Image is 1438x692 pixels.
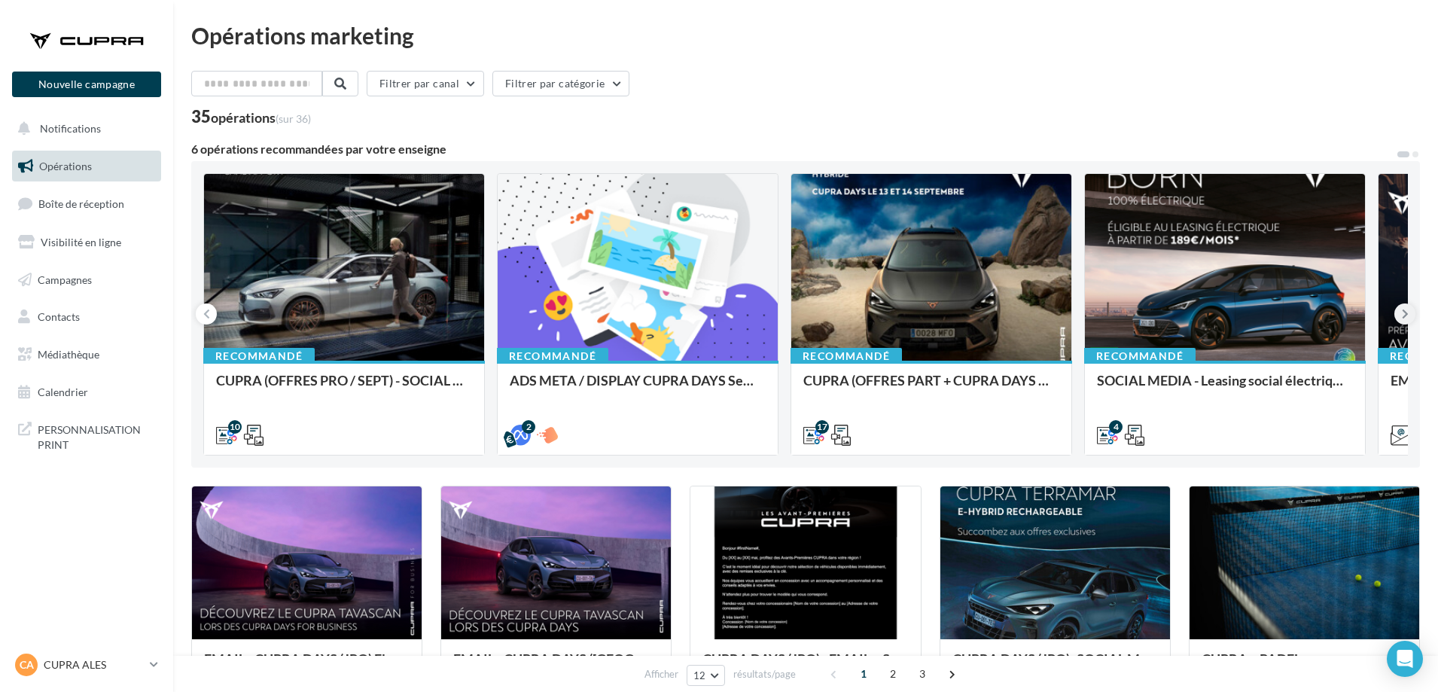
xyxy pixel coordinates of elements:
span: Notifications [40,122,101,135]
div: Open Intercom Messenger [1387,641,1423,677]
span: (sur 36) [276,112,311,125]
span: Boîte de réception [38,197,124,210]
button: Nouvelle campagne [12,72,161,97]
a: Médiathèque [9,339,164,370]
div: EMAIL - CUPRA DAYS ([GEOGRAPHIC_DATA]) Private Générique [453,651,659,681]
div: SOCIAL MEDIA - Leasing social électrique - CUPRA Born [1097,373,1353,403]
div: 35 [191,108,311,125]
span: CA [20,657,34,672]
span: Visibilité en ligne [41,236,121,248]
button: 12 [687,665,725,686]
span: Calendrier [38,386,88,398]
span: 1 [852,662,876,686]
a: Visibilité en ligne [9,227,164,258]
a: Calendrier [9,376,164,408]
a: Campagnes [9,264,164,296]
a: PERSONNALISATION PRINT [9,413,164,458]
div: CUPRA DAYS (JPO) - EMAIL + SMS [702,651,908,681]
div: CUPRA (OFFRES PRO / SEPT) - SOCIAL MEDIA [216,373,472,403]
div: ADS META / DISPLAY CUPRA DAYS Septembre 2025 [510,373,766,403]
a: Contacts [9,301,164,333]
span: Afficher [644,667,678,681]
span: Campagnes [38,273,92,285]
div: EMAIL - CUPRA DAYS (JPO) Fleet Générique [204,651,410,681]
div: 2 [522,420,535,434]
button: Filtrer par catégorie [492,71,629,96]
a: Boîte de réception [9,187,164,220]
div: Recommandé [203,348,315,364]
div: CUPRA DAYS (JPO)- SOCIAL MEDIA [952,651,1158,681]
span: 12 [693,669,706,681]
div: Recommandé [497,348,608,364]
span: 3 [910,662,934,686]
div: 17 [815,420,829,434]
div: CUPRA x PADEL [1202,651,1407,681]
div: 6 opérations recommandées par votre enseigne [191,143,1396,155]
span: résultats/page [733,667,796,681]
a: CA CUPRA ALES [12,651,161,679]
div: Recommandé [791,348,902,364]
p: CUPRA ALES [44,657,144,672]
div: 10 [228,420,242,434]
button: Filtrer par canal [367,71,484,96]
div: CUPRA (OFFRES PART + CUPRA DAYS / SEPT) - SOCIAL MEDIA [803,373,1059,403]
div: Opérations marketing [191,24,1420,47]
span: Contacts [38,310,80,323]
div: Recommandé [1084,348,1196,364]
button: Notifications [9,113,158,145]
span: 2 [881,662,905,686]
span: PERSONNALISATION PRINT [38,419,155,452]
div: 4 [1109,420,1123,434]
div: opérations [211,111,311,124]
a: Opérations [9,151,164,182]
span: Médiathèque [38,348,99,361]
span: Opérations [39,160,92,172]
